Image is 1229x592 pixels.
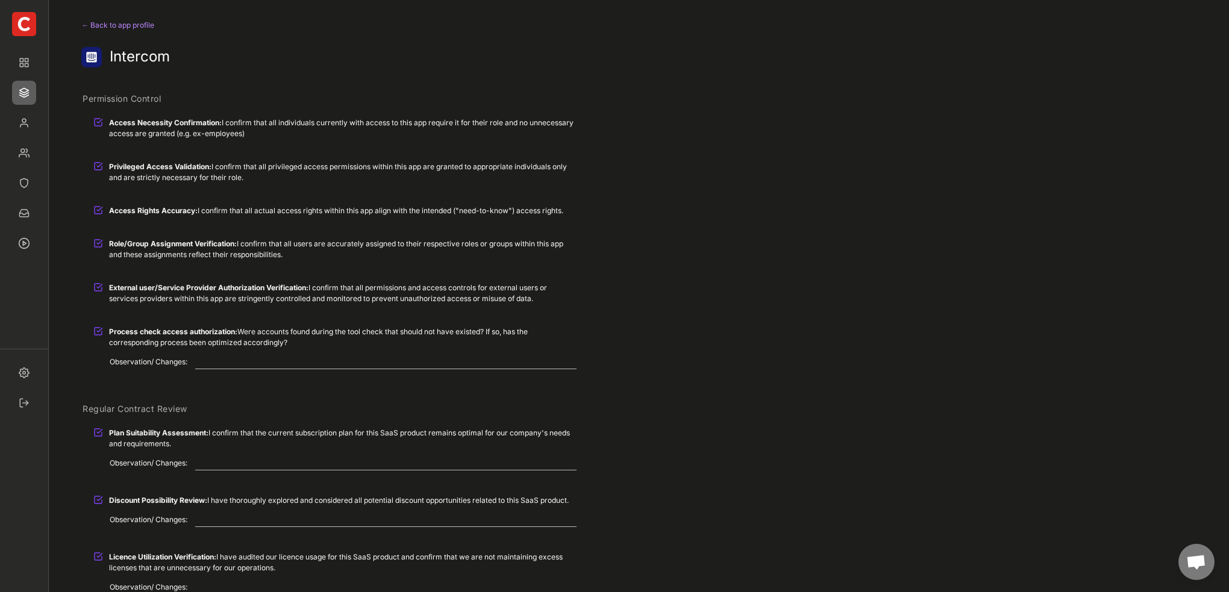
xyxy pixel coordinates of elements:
[109,117,577,139] div: I confirm that all individuals currently with access to this app require it for their role and no...
[109,239,237,248] strong: Role/Group Assignment Verification:
[109,162,211,171] strong: Privileged Access Validation:
[109,428,208,437] strong: Plan Suitability Assessment:
[109,552,577,573] div: I have audited our licence usage for this SaaS product and confirm that we are not maintaining ex...
[12,201,36,225] div: Requests
[83,90,654,107] div: Permission Control
[81,18,164,33] div: ← Back to app profile
[109,118,222,127] strong: Access Necessity Confirmation:
[109,205,577,216] div: I confirm that all actual access rights within this app align with the intended ("need-to-know") ...
[109,428,577,449] div: I confirm that the current subscription plan for this SaaS product remains optimal for our compan...
[109,495,577,506] div: I have thoroughly explored and considered all potential discount opportunities related to this Sa...
[109,161,577,183] div: I confirm that all privileged access permissions within this app are granted to appropriate indiv...
[12,231,36,255] div: Workflows
[109,283,308,292] strong: External user/Service Provider Authorization Verification:
[110,459,195,467] div: Observation/ Changes:
[12,361,36,385] div: Settings
[109,206,198,215] strong: Access Rights Accuracy:
[110,358,195,366] div: Observation/ Changes:
[109,496,207,505] strong: Discount Possibility Review:
[109,327,237,336] strong: Process check access authorization:
[12,111,36,135] div: Members
[12,12,36,36] div: eCademy GmbH - Thomas Sieprath
[109,326,577,348] div: Were accounts found during the tool check that should not have existed? If so, has the correspond...
[12,81,36,105] div: Apps
[110,47,924,66] div: Intercom
[109,238,577,260] div: I confirm that all users are accurately assigned to their respective roles or groups within this ...
[110,583,195,591] div: Observation/ Changes:
[83,400,654,417] div: Regular Contract Review
[1178,544,1215,580] div: Chat öffnen
[12,51,36,75] div: Overview
[12,141,36,165] div: Teams/Circles
[12,171,36,195] div: Compliance
[109,282,577,304] div: I confirm that all permissions and access controls for external users or services providers withi...
[110,516,195,524] div: Observation/ Changes:
[109,552,216,561] strong: Licence Utilization Verification:
[12,391,36,415] div: Sign out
